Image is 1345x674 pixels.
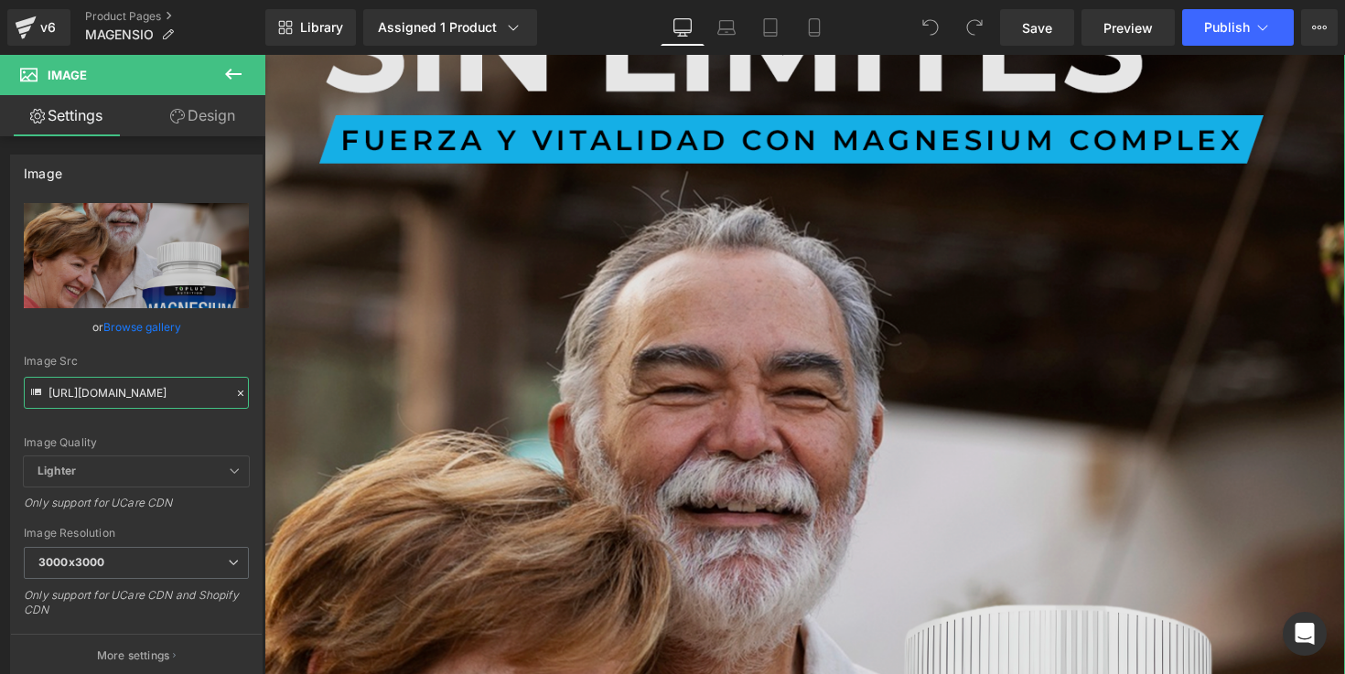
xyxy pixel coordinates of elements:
a: v6 [7,9,70,46]
a: Mobile [792,9,836,46]
a: Desktop [661,9,705,46]
span: Preview [1103,18,1153,37]
a: Tablet [748,9,792,46]
button: Undo [912,9,949,46]
div: Image [24,155,62,181]
span: Image [48,68,87,82]
div: or [24,317,249,337]
span: Publish [1204,20,1250,35]
button: More [1301,9,1338,46]
div: Open Intercom Messenger [1283,612,1327,656]
b: 3000x3000 [38,555,104,569]
a: New Library [265,9,356,46]
a: Design [136,95,269,136]
a: Product Pages [85,9,265,24]
button: Publish [1182,9,1294,46]
div: Only support for UCare CDN [24,496,249,522]
div: Assigned 1 Product [378,18,522,37]
span: Library [300,19,343,36]
p: More settings [97,647,170,664]
b: Lighter [38,464,76,477]
button: Redo [956,9,993,46]
div: Image Src [24,355,249,368]
div: v6 [37,16,59,39]
span: Save [1022,18,1052,37]
a: Laptop [705,9,748,46]
div: Image Resolution [24,527,249,540]
div: Only support for UCare CDN and Shopify CDN [24,588,249,629]
a: Browse gallery [103,311,181,343]
input: Link [24,377,249,409]
div: Image Quality [24,436,249,449]
a: Preview [1081,9,1175,46]
span: MAGENSIO [85,27,154,42]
